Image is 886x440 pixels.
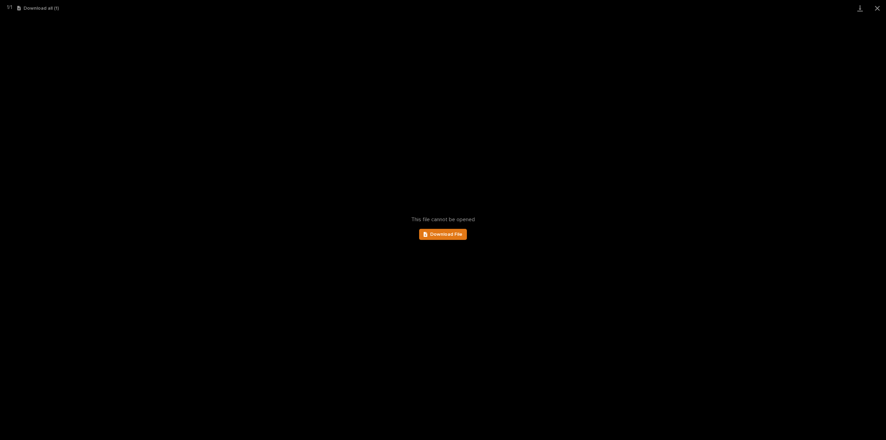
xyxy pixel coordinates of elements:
a: Download File [419,229,467,240]
span: Download File [430,232,462,237]
button: Download all (1) [17,6,59,11]
span: 1 [7,5,9,10]
span: This file cannot be opened [411,216,475,223]
span: 1 [10,5,12,10]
